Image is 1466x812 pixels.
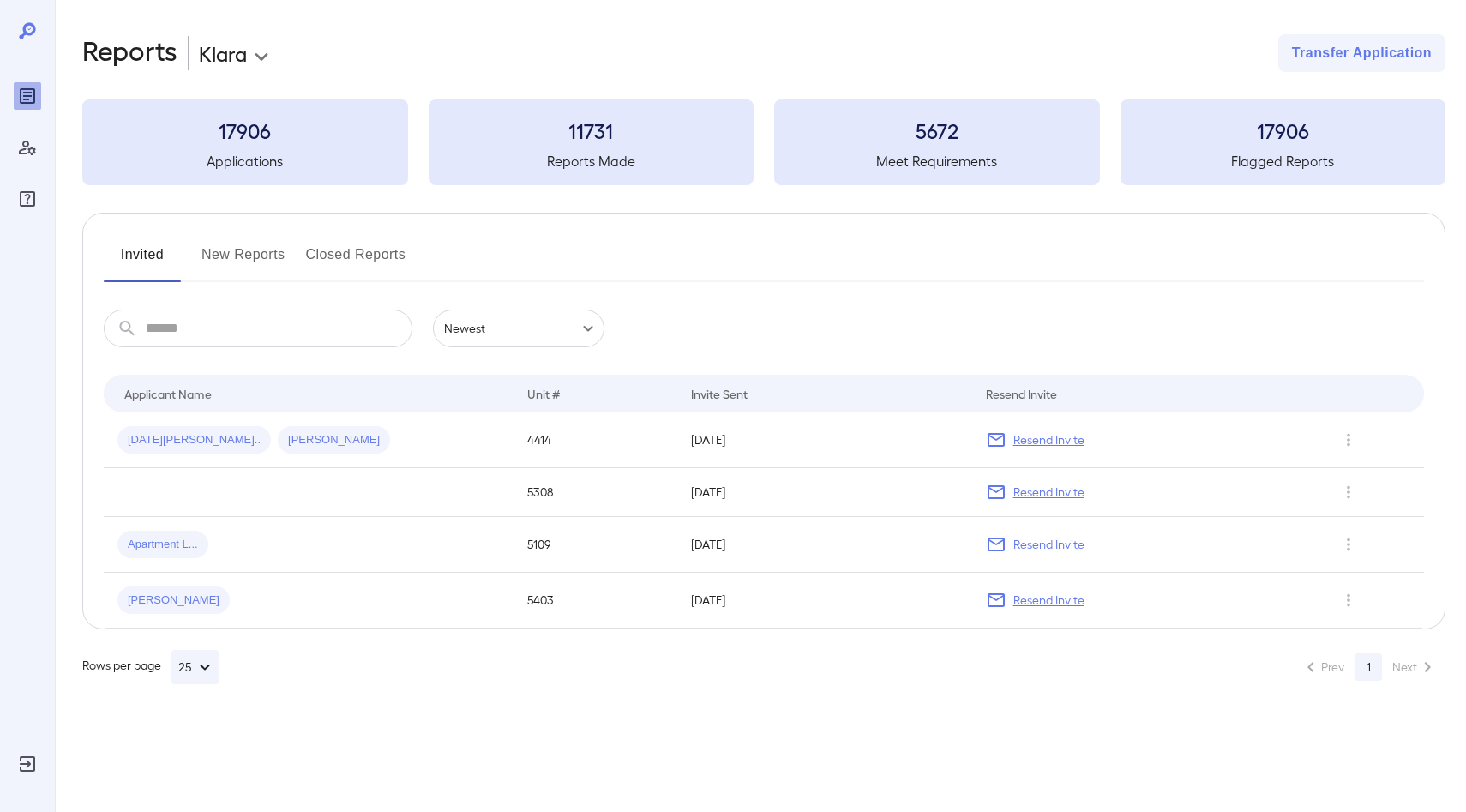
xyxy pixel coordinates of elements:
[1121,117,1446,144] h3: 17906
[774,151,1100,171] h5: Meet Requirements
[514,573,677,629] td: 5403
[1335,478,1362,506] button: Row Actions
[774,117,1100,144] h3: 5672
[677,412,972,468] td: [DATE]
[14,134,41,161] div: Manage Users
[514,412,677,468] td: 4414
[691,383,748,404] div: Invite Sent
[1013,592,1084,609] p: Resend Invite
[1293,653,1445,681] nav: pagination navigation
[14,750,41,778] div: Log Out
[82,34,177,72] h2: Reports
[1013,536,1084,553] p: Resend Invite
[1335,426,1362,454] button: Row Actions
[124,383,212,404] div: Applicant Name
[429,151,754,171] h5: Reports Made
[82,117,408,144] h3: 17906
[199,39,247,67] p: Klara
[433,310,604,347] div: Newest
[117,592,230,609] span: [PERSON_NAME]
[514,517,677,573] td: 5109
[82,151,408,171] h5: Applications
[82,650,219,684] div: Rows per page
[14,82,41,110] div: Reports
[171,650,219,684] button: 25
[278,432,390,448] span: [PERSON_NAME]
[1335,531,1362,558] button: Row Actions
[306,241,406,282] button: Closed Reports
[677,468,972,517] td: [DATE]
[1013,484,1084,501] p: Resend Invite
[514,468,677,517] td: 5308
[201,241,285,282] button: New Reports
[677,517,972,573] td: [DATE]
[1013,431,1084,448] p: Resend Invite
[1355,653,1382,681] button: page 1
[1278,34,1445,72] button: Transfer Application
[104,241,181,282] button: Invited
[117,432,271,448] span: [DATE][PERSON_NAME]..
[1335,586,1362,614] button: Row Actions
[986,383,1057,404] div: Resend Invite
[429,117,754,144] h3: 11731
[527,383,560,404] div: Unit #
[677,573,972,629] td: [DATE]
[82,99,1445,185] summary: 17906Applications11731Reports Made5672Meet Requirements17906Flagged Reports
[1121,151,1446,171] h5: Flagged Reports
[117,537,208,553] span: Apartment L...
[14,185,41,213] div: FAQ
